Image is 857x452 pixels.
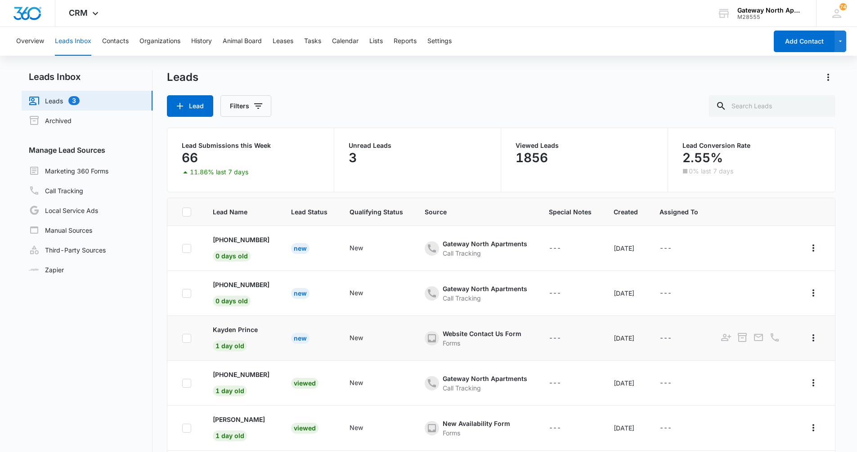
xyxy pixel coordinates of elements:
[213,370,269,394] a: [PHONE_NUMBER]1 day old
[443,239,527,248] div: Gateway North Apartments
[29,115,72,126] a: Archived
[709,95,835,117] input: Search Leads
[427,27,452,56] button: Settings
[736,376,749,389] button: Archive
[213,251,251,261] span: 0 days old
[291,243,310,254] div: New
[213,235,269,244] p: [PHONE_NUMBER]
[839,3,847,10] div: notifications count
[350,207,403,217] span: Qualifying Status
[291,379,319,387] a: Viewed
[768,381,781,389] a: Call
[213,296,251,306] span: 0 days old
[806,376,821,390] button: Actions
[614,378,638,388] div: [DATE]
[720,376,732,389] button: Add as Contact
[350,333,379,344] div: - - Select to Edit Field
[660,378,672,389] div: ---
[213,235,269,260] a: [PHONE_NUMBER]0 days old
[350,288,379,299] div: - - Select to Edit Field
[549,333,577,344] div: - - Select to Edit Field
[660,288,688,299] div: - - Select to Edit Field
[549,243,577,254] div: - - Select to Edit Field
[720,421,732,434] button: Add as Contact
[213,341,247,351] span: 1 day old
[167,71,198,84] h1: Leads
[821,70,835,84] button: Actions
[167,95,213,117] button: Lead
[213,280,269,289] p: [PHONE_NUMBER]
[332,27,359,56] button: Calendar
[22,70,153,84] h2: Leads Inbox
[736,331,749,344] button: Archive
[660,333,688,344] div: - - Select to Edit Field
[806,331,821,345] button: Actions
[213,430,247,441] span: 1 day old
[752,426,765,434] a: Email
[29,95,80,106] a: Leads3
[443,293,527,303] div: Call Tracking
[660,423,672,434] div: ---
[443,374,527,383] div: Gateway North Apartments
[549,288,577,299] div: - - Select to Edit Field
[720,286,732,299] button: Add as Contact
[549,378,577,389] div: - - Select to Edit Field
[736,286,749,299] button: Archive
[768,376,781,389] button: Call
[689,168,733,174] p: 0% last 7 days
[516,142,653,149] p: Viewed Leads
[752,331,765,344] button: Email
[69,8,88,18] span: CRM
[614,207,638,217] span: Created
[660,423,688,434] div: - - Select to Edit Field
[614,333,638,343] div: [DATE]
[213,325,258,334] p: Kayden Prince
[768,337,781,344] a: Call
[660,243,688,254] div: - - Select to Edit Field
[660,207,698,217] span: Assigned To
[102,27,129,56] button: Contacts
[443,329,521,338] div: Website Contact Us Form
[369,27,383,56] button: Lists
[291,288,310,299] div: New
[223,27,262,56] button: Animal Board
[394,27,417,56] button: Reports
[768,292,781,299] a: Call
[443,284,527,293] div: Gateway North Apartments
[768,247,781,254] a: Call
[736,241,749,254] button: Archive
[549,378,561,389] div: ---
[614,423,638,433] div: [DATE]
[291,424,319,432] a: Viewed
[350,333,363,342] div: New
[349,151,357,165] p: 3
[443,419,510,428] div: New Availability Form
[443,428,510,438] div: Forms
[291,334,310,342] a: New
[291,207,328,217] span: Lead Status
[682,151,723,165] p: 2.55%
[549,207,592,217] span: Special Notes
[549,423,577,434] div: - - Select to Edit Field
[190,169,248,175] p: 11.86% last 7 days
[549,243,561,254] div: ---
[768,331,781,344] button: Call
[220,95,271,117] button: Filters
[443,248,527,258] div: Call Tracking
[350,378,363,387] div: New
[737,7,803,14] div: account name
[614,244,638,253] div: [DATE]
[29,185,83,196] a: Call Tracking
[139,27,180,56] button: Organizations
[736,421,749,434] button: Archive
[182,151,198,165] p: 66
[213,386,247,396] span: 1 day old
[16,27,44,56] button: Overview
[350,378,379,389] div: - - Select to Edit Field
[55,27,91,56] button: Leads Inbox
[349,142,486,149] p: Unread Leads
[549,333,561,344] div: ---
[191,27,212,56] button: History
[291,244,310,252] a: New
[737,14,803,20] div: account id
